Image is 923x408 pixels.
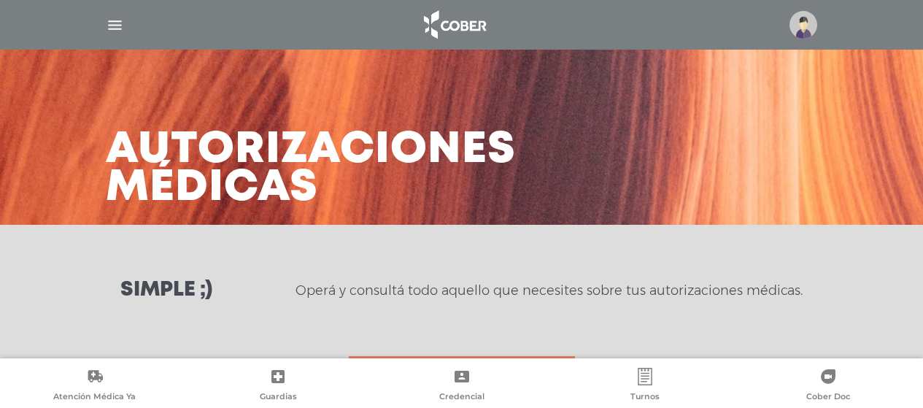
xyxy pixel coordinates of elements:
span: Credencial [439,391,484,404]
a: Turnos [553,368,736,405]
a: Guardias [186,368,369,405]
span: Guardias [260,391,297,404]
img: Cober_menu-lines-white.svg [106,16,124,34]
a: Credencial [370,368,553,405]
h3: Simple ;) [120,280,212,301]
span: Cober Doc [806,391,850,404]
img: logo_cober_home-white.png [416,7,493,42]
a: Cober Doc [737,368,920,405]
a: Atención Médica Ya [3,368,186,405]
p: Operá y consultá todo aquello que necesites sobre tus autorizaciones médicas. [296,282,803,299]
span: Atención Médica Ya [53,391,136,404]
img: profile-placeholder.svg [789,11,817,39]
span: Turnos [630,391,660,404]
h3: Autorizaciones médicas [106,131,516,207]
